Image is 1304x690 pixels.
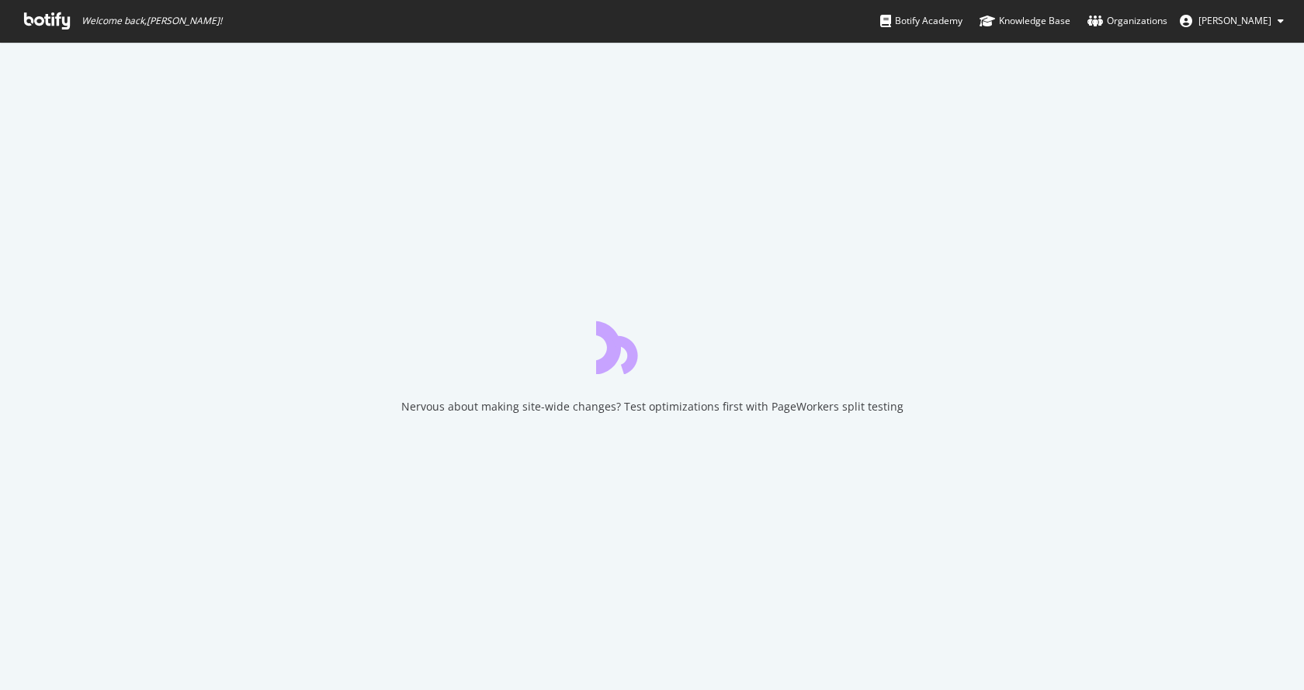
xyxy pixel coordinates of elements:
[880,13,962,29] div: Botify Academy
[1087,13,1167,29] div: Organizations
[1167,9,1296,33] button: [PERSON_NAME]
[980,13,1070,29] div: Knowledge Base
[401,399,903,414] div: Nervous about making site-wide changes? Test optimizations first with PageWorkers split testing
[1198,14,1271,27] span: Ferran Gavin
[81,15,222,27] span: Welcome back, [PERSON_NAME] !
[596,318,708,374] div: animation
